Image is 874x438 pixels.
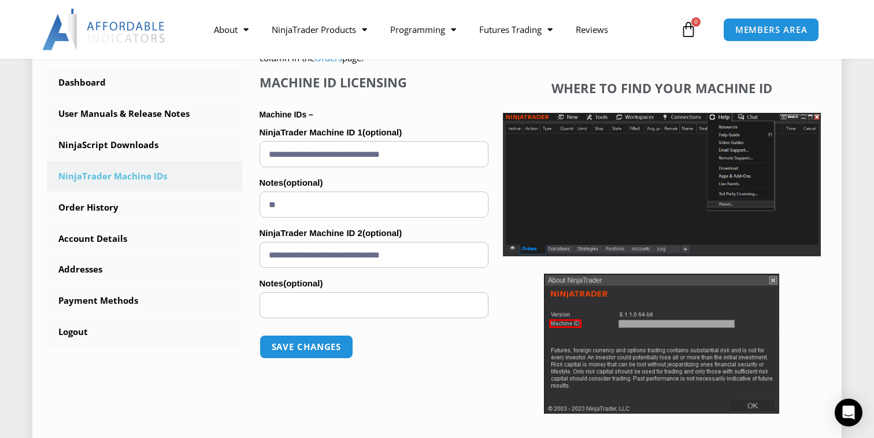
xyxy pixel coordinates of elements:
a: User Manuals & Release Notes [47,99,242,129]
a: Payment Methods [47,286,242,316]
a: Logout [47,317,242,347]
button: Save changes [260,335,354,359]
img: Screenshot 2025-01-17 114931 | Affordable Indicators – NinjaTrader [544,274,779,414]
a: MEMBERS AREA [723,18,820,42]
a: Addresses [47,255,242,285]
a: NinjaTrader Products [260,16,379,43]
h4: Where to find your Machine ID [503,80,821,95]
a: Account Details [47,224,242,254]
a: About [202,16,260,43]
nav: Menu [202,16,677,43]
span: (optional) [362,127,402,137]
label: NinjaTrader Machine ID 2 [260,224,488,242]
label: Notes [260,174,488,192]
span: MEMBERS AREA [735,25,808,34]
span: 0 [691,17,701,27]
div: Open Intercom Messenger [835,399,862,426]
a: Futures Trading [468,16,564,43]
a: NinjaTrader Machine IDs [47,161,242,192]
strong: Machine IDs – [260,110,313,119]
label: NinjaTrader Machine ID 1 [260,124,488,141]
a: Reviews [564,16,620,43]
span: (optional) [283,278,323,288]
h4: Machine ID Licensing [260,75,488,90]
a: Dashboard [47,68,242,98]
a: Order History [47,193,242,223]
a: 0 [663,13,714,46]
a: Programming [379,16,468,43]
img: LogoAI | Affordable Indicators – NinjaTrader [42,9,166,50]
span: (optional) [362,228,402,238]
label: Notes [260,275,488,292]
img: Screenshot 2025-01-17 1155544 | Affordable Indicators – NinjaTrader [503,113,821,256]
nav: Account pages [47,68,242,347]
span: (optional) [283,178,323,187]
a: NinjaScript Downloads [47,130,242,160]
